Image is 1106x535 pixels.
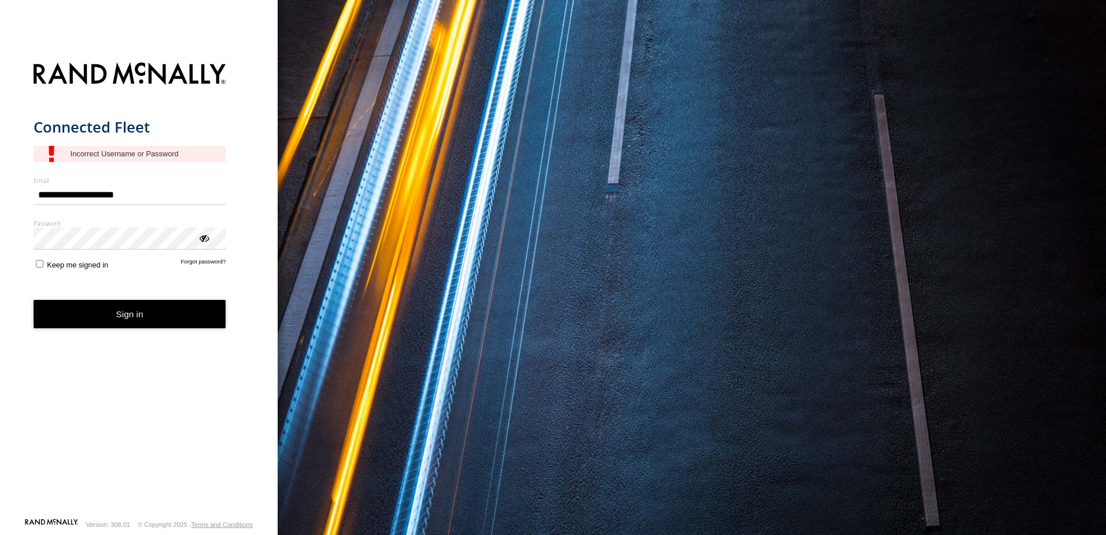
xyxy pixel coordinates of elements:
img: Rand McNally [34,60,226,90]
div: ViewPassword [198,232,209,243]
label: Password [34,219,226,228]
div: © Copyright 2025 - [138,521,253,528]
a: Terms and Conditions [191,521,253,528]
h1: Connected Fleet [34,118,226,137]
label: Email [34,176,226,185]
div: Version: 308.01 [86,521,130,528]
form: main [34,56,245,518]
span: Keep me signed in [47,261,108,269]
button: Sign in [34,300,226,328]
a: Forgot password? [181,258,226,269]
input: Keep me signed in [36,260,43,267]
a: Visit our Website [25,519,78,530]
